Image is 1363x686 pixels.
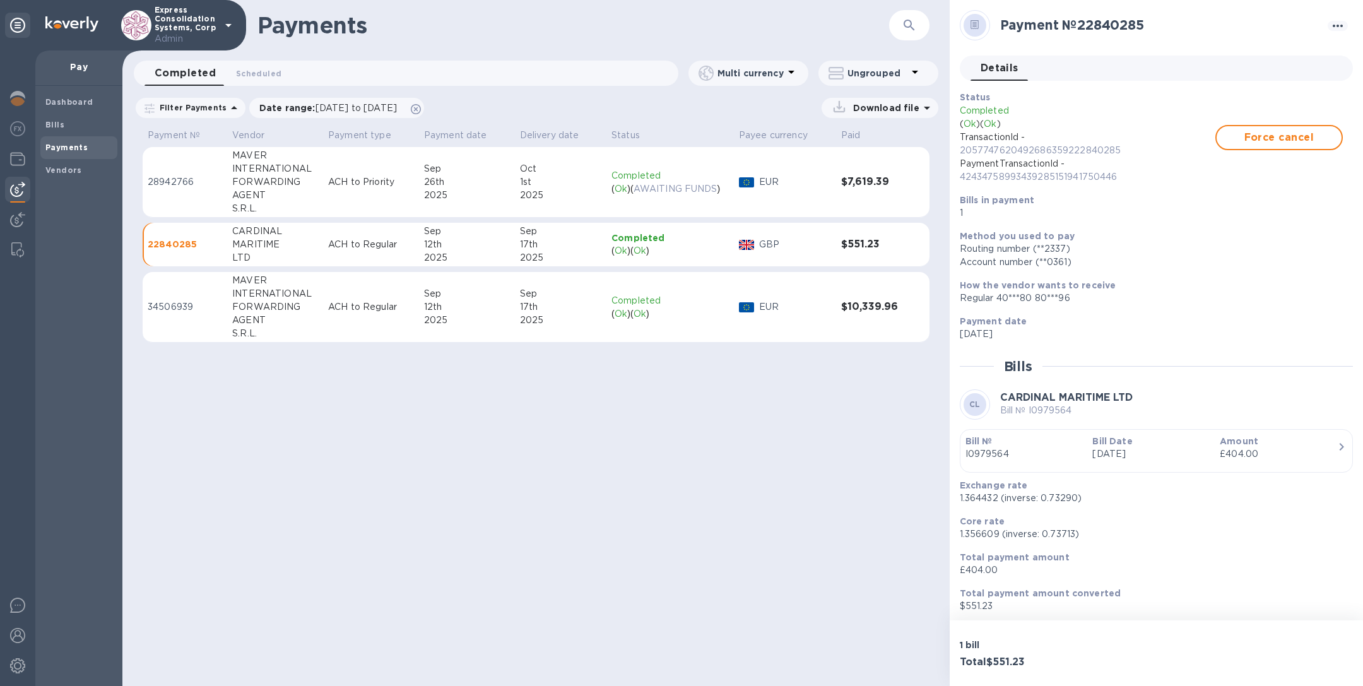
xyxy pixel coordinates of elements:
b: How the vendor wants to receive [960,280,1116,290]
p: 1.364432 (inverse: 0.73290) [960,492,1343,505]
span: Details [981,59,1018,77]
div: ( ) ( ) [611,182,729,196]
div: LTD [232,251,318,264]
b: Payments [45,143,88,152]
p: Ok [634,244,646,257]
b: Status [960,92,991,102]
h3: $7,619.39 [841,176,903,188]
p: 22840285 [148,238,222,251]
p: Vendor [232,129,264,142]
div: Sep [424,287,510,300]
div: Date range:[DATE] to [DATE] [249,98,424,118]
p: Bill № I0979564 [1000,404,1133,417]
p: [DATE] [960,328,1343,341]
b: Method you used to pay [960,231,1075,241]
div: Sep [424,162,510,175]
p: 28942766 [148,175,222,189]
div: INTERNATIONAL [232,287,318,300]
div: Sep [520,287,601,300]
div: ( ) ( ) [611,244,729,257]
p: Date range : [259,102,403,114]
div: ( ) ( ) [611,307,729,321]
p: 34506939 [148,300,222,314]
div: Sep [424,225,510,238]
div: S.R.L. [232,327,318,340]
p: Express Consolidation Systems, Corp [155,6,218,45]
span: Completed [155,64,216,82]
div: 2025 [424,251,510,264]
img: Wallets [10,151,25,167]
b: Core rate [960,516,1005,526]
p: PaymentTransactionId - [960,157,1215,184]
span: [DATE] to [DATE] [316,103,397,113]
div: 1st [520,175,601,189]
p: Completed [611,232,729,244]
div: Sep [520,225,601,238]
p: £404.00 [960,564,1343,577]
b: Total payment amount converted [960,588,1121,598]
h2: Bills [1004,358,1032,374]
p: Ok [984,117,996,131]
button: Force cancel [1215,125,1343,150]
span: Vendor [232,129,281,142]
p: Ok [615,307,627,321]
p: [DATE] [1092,447,1210,461]
span: Payee currency [739,129,824,142]
span: Payment date [424,129,504,142]
h3: Total $551.23 [960,656,1152,668]
span: Payment type [328,129,408,142]
p: Ungrouped [847,67,907,80]
div: FORWARDING [232,175,318,189]
img: Logo [45,16,98,32]
b: Bills [45,120,64,129]
p: ACH to Regular [328,238,414,251]
div: INTERNATIONAL [232,162,318,175]
b: Bills in payment [960,195,1034,205]
p: AWAITING FUNDS [634,182,717,196]
div: 12th [424,300,510,314]
p: Status [611,129,640,142]
p: TransactionId - [960,131,1215,157]
b: Exchange rate [960,480,1028,490]
img: Foreign exchange [10,121,25,136]
p: Payee currency [739,129,808,142]
div: 26th [424,175,510,189]
p: I0979564 [965,447,1083,461]
p: ACH to Priority [328,175,414,189]
h3: $551.23 [841,239,903,251]
div: MAVER [232,274,318,287]
p: Ok [634,307,646,321]
span: Scheduled [236,67,281,80]
div: 17th [520,300,601,314]
p: Ok [615,244,627,257]
p: Ok [964,117,976,131]
p: Completed [611,294,729,307]
button: Bill №I0979564Bill Date[DATE]Amount£404.00 [960,429,1353,473]
div: MAVER [232,149,318,162]
p: 42434758993439285151941750446 [960,170,1215,184]
span: Paid [841,129,877,142]
b: CL [969,399,981,409]
div: CARDINAL [232,225,318,238]
p: Download file [848,102,919,114]
div: Routing number (**2337) [960,242,1343,256]
b: Dashboard [45,97,93,107]
p: EUR [759,175,831,189]
div: £404.00 [1220,447,1337,461]
p: Paid [841,129,861,142]
p: Completed [960,104,1215,117]
span: Delivery date [520,129,596,142]
div: S.R.L. [232,202,318,215]
b: CARDINAL MARITIME LTD [1000,391,1133,403]
div: 2025 [424,314,510,327]
p: Payment № [148,129,200,142]
div: AGENT [232,314,318,327]
p: 1 bill [960,639,1152,651]
p: Admin [155,32,218,45]
span: Force cancel [1227,130,1331,145]
div: 2025 [520,251,601,264]
p: ( ) ( ) [960,117,1215,131]
p: 1 [960,206,1343,220]
p: Payment type [328,129,391,142]
p: Delivery date [520,129,579,142]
